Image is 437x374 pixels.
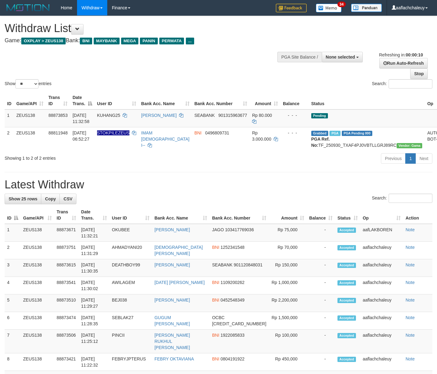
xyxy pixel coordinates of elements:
td: 88873671 [54,224,79,242]
td: 2 [5,242,21,259]
span: None selected [326,55,355,60]
div: - - - [283,112,306,118]
span: Copy 103417769036 to clipboard [225,227,254,232]
a: Run Auto-Refresh [379,58,428,68]
td: [DATE] 11:28:35 [79,312,109,330]
a: Note [406,280,415,285]
td: [DATE] 11:29:27 [79,294,109,312]
a: Note [406,356,415,361]
td: Rp 450,000 [269,353,307,371]
td: - [307,312,335,330]
td: aaflachchaleuy [360,330,403,353]
span: Marked by aafsreyleap [329,131,340,136]
td: DEATHBOY99 [109,259,152,277]
td: ZEUS138 [21,242,54,259]
strong: 00:00:10 [406,52,423,57]
label: Search: [372,194,432,203]
th: User ID: activate to sort column ascending [95,92,139,109]
td: - [307,294,335,312]
td: 88873510 [54,294,79,312]
td: ZEUS138 [14,109,46,127]
span: KUHANG25 [97,113,120,118]
span: [DATE] 06:52:27 [72,130,89,142]
td: 88873474 [54,312,79,330]
span: BNI [212,280,219,285]
th: ID [5,92,14,109]
td: [DATE] 11:30:02 [79,277,109,294]
th: Bank Acc. Number: activate to sort column ascending [192,92,250,109]
td: - [307,242,335,259]
th: Amount: activate to sort column ascending [269,206,307,224]
select: Showentries [15,79,39,88]
span: CSV [63,196,72,201]
td: 7 [5,330,21,353]
span: OXPLAY > ZEUS138 [21,38,66,44]
td: TF_250930_TXAF4PJ0VBTLLGRJ89RC [309,127,425,151]
td: OKUBEE [109,224,152,242]
a: [PERSON_NAME] RUKHUL [PERSON_NAME] [154,333,190,350]
a: [PERSON_NAME] [154,262,190,267]
td: [DATE] 11:31:29 [79,242,109,259]
td: [DATE] 11:32:21 [79,224,109,242]
th: Game/API: activate to sort column ascending [21,206,54,224]
th: User ID: activate to sort column ascending [109,206,152,224]
img: panduan.png [351,4,382,12]
label: Search: [372,79,432,88]
a: [PERSON_NAME] [154,227,190,232]
th: Bank Acc. Name: activate to sort column ascending [152,206,210,224]
td: ZEUS138 [21,353,54,371]
span: Pending [311,113,328,118]
span: Copy 1252341548 to clipboard [220,245,244,250]
a: 1 [405,153,416,164]
label: Show entries [5,79,51,88]
input: Search: [389,194,432,203]
span: OCBC [212,315,224,320]
td: Rp 2,200,000 [269,294,307,312]
b: PGA Ref. No: [311,137,330,148]
td: aaflachchaleuy [360,277,403,294]
span: Rp 3.000.000 [252,130,271,142]
span: Copy 1109200262 to clipboard [220,280,244,285]
td: PINCII [109,330,152,353]
img: Button%20Memo.svg [316,4,342,12]
a: Next [415,153,432,164]
td: aaflachchaleuy [360,259,403,277]
h1: Latest Withdraw [5,179,432,191]
a: Note [406,227,415,232]
span: BNI [80,38,92,44]
span: 88873853 [48,113,67,118]
td: 5 [5,294,21,312]
td: 88873506 [54,330,79,353]
span: BNI [212,333,219,338]
span: SEABANK [194,113,215,118]
td: Rp 150,000 [269,259,307,277]
th: Status: activate to sort column ascending [335,206,360,224]
th: Date Trans.: activate to sort column ascending [79,206,109,224]
th: Amount: activate to sort column ascending [250,92,280,109]
td: 3 [5,259,21,277]
span: Accepted [337,245,356,250]
span: PERMATA [159,38,184,44]
td: AWILAGEM [109,277,152,294]
td: - [307,277,335,294]
a: Previous [381,153,406,164]
td: AHMADYANI20 [109,242,152,259]
td: ZEUS138 [14,127,46,151]
span: Grabbed [311,131,329,136]
h4: Game: Bank: [5,38,285,44]
td: 6 [5,312,21,330]
th: Action [403,206,432,224]
a: Note [406,245,415,250]
span: [DATE] 11:32:58 [72,113,89,124]
td: Rp 1,000,000 [269,277,307,294]
span: BNI [212,356,219,361]
th: Game/API: activate to sort column ascending [14,92,46,109]
td: 1 [5,109,14,127]
td: ZEUS138 [21,330,54,353]
td: SEBLAK27 [109,312,152,330]
span: PANIN [140,38,157,44]
span: Nama rekening ada tanda titik/strip, harap diedit [97,130,130,135]
img: MOTION_logo.png [5,3,51,12]
a: [DEMOGRAPHIC_DATA][PERSON_NAME] [154,245,203,256]
span: BNI [212,245,219,250]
